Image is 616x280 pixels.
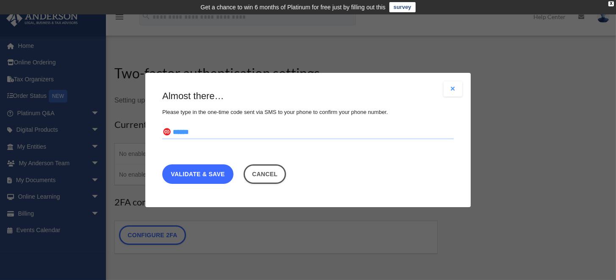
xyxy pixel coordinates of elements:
div: Get a chance to win 6 months of Platinum for free just by filling out this [200,2,386,12]
div: close [608,1,614,6]
h3: Almost there… [162,90,454,103]
button: Close this dialog window [244,164,286,184]
a: Validate & Save [162,164,233,184]
a: survey [389,2,416,12]
p: Please type in the one-time code sent via SMS to your phone to confirm your phone number. [162,107,454,117]
button: Close modal [444,81,462,97]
